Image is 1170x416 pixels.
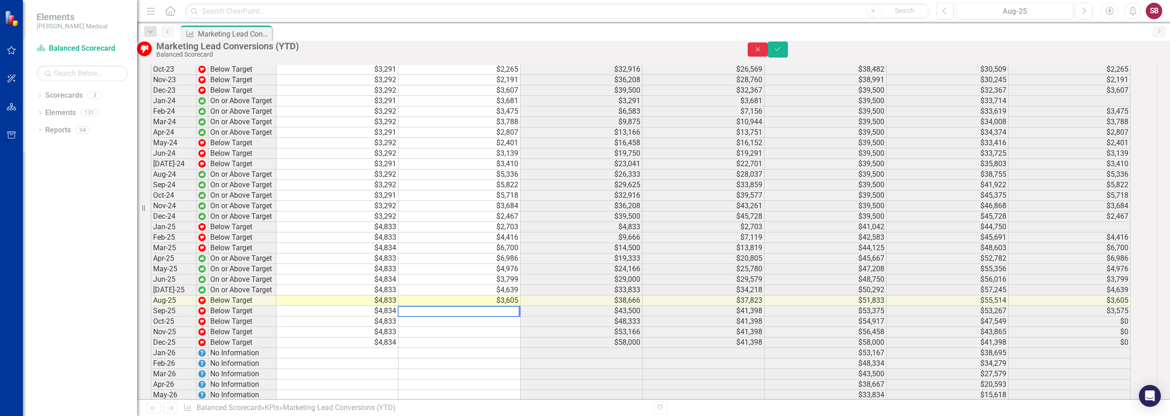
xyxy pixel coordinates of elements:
td: $45,691 [887,232,1009,243]
td: Below Target [208,75,277,85]
td: $4,833 [277,222,399,232]
td: Below Target [208,64,277,75]
td: Feb-25 [151,232,197,243]
a: Scorecards [45,90,83,101]
img: w+6onZ6yCFk7QAAAABJRU5ErkJggg== [198,160,206,168]
td: $5,336 [1009,169,1131,180]
td: Dec-23 [151,85,197,96]
td: $0 [1009,337,1131,348]
td: Oct-25 [151,316,197,327]
td: $22,701 [643,159,765,169]
td: No Information [208,379,277,390]
td: Oct-24 [151,190,197,201]
td: $5,822 [1009,180,1131,190]
td: $4,834 [277,243,399,253]
td: Below Target [208,159,277,169]
a: Elements [45,108,76,118]
td: $3,607 [1009,85,1131,96]
img: wc+mapt77TOUwAAAABJRU5ErkJggg== [198,265,206,273]
td: $3,684 [1009,201,1131,211]
td: Below Target [208,148,277,159]
td: On or Above Target [208,180,277,190]
img: wc+mapt77TOUwAAAABJRU5ErkJggg== [198,108,206,115]
td: $4,639 [399,285,521,295]
td: $41,042 [765,222,887,232]
td: No Information [208,348,277,358]
td: $3,788 [1009,117,1131,127]
td: $38,667 [765,379,887,390]
td: On or Above Target [208,169,277,180]
td: $2,807 [1009,127,1131,138]
td: $56,016 [887,274,1009,285]
img: w+6onZ6yCFk7QAAAABJRU5ErkJggg== [198,66,206,73]
td: On or Above Target [208,253,277,264]
img: wc+mapt77TOUwAAAABJRU5ErkJggg== [198,181,206,189]
button: SB [1146,3,1162,19]
td: $3,681 [643,96,765,106]
td: $48,333 [521,316,643,327]
td: Below Target [208,232,277,243]
img: EPrye+mTK9pvt+TU27aWpTKctATH3YPfOpp6JwpcOnVRu8ICjoSzQQ4ga9ifFOM3l6IArfXMrAt88bUovrqVHL8P7rjhUPFG0... [198,349,206,357]
td: May-25 [151,264,197,274]
img: wc+mapt77TOUwAAAABJRU5ErkJggg== [198,192,206,199]
td: $34,218 [643,285,765,295]
td: $3,291 [277,190,399,201]
img: w+6onZ6yCFk7QAAAABJRU5ErkJggg== [198,76,206,84]
td: $2,703 [643,222,765,232]
input: Search Below... [37,65,128,81]
td: Below Target [208,316,277,327]
td: Sep-25 [151,306,197,316]
img: wc+mapt77TOUwAAAABJRU5ErkJggg== [198,118,206,126]
td: $4,834 [277,274,399,285]
td: May-24 [151,138,197,148]
td: $43,500 [765,369,887,379]
td: $2,467 [1009,211,1131,222]
td: $3,139 [399,148,521,159]
td: $48,334 [765,358,887,369]
td: $32,367 [887,85,1009,96]
td: $39,500 [765,180,887,190]
td: $39,500 [765,106,887,117]
td: $2,265 [1009,64,1131,75]
td: $4,976 [399,264,521,274]
td: $10,944 [643,117,765,127]
td: $39,500 [765,127,887,138]
td: $23,041 [521,159,643,169]
td: Jun-25 [151,274,197,285]
td: $2,703 [399,222,521,232]
td: $9,875 [521,117,643,127]
td: $3,291 [277,159,399,169]
td: $3,607 [399,85,521,96]
a: Balanced Scorecard [37,43,128,54]
td: On or Above Target [208,201,277,211]
td: Oct-23 [151,64,197,75]
td: $4,833 [277,316,399,327]
td: [DATE]-25 [151,285,197,295]
td: Dec-24 [151,211,197,222]
img: w+6onZ6yCFk7QAAAABJRU5ErkJggg== [198,234,206,241]
td: $33,725 [887,148,1009,159]
td: $20,805 [643,253,765,264]
img: w+6onZ6yCFk7QAAAABJRU5ErkJggg== [198,318,206,325]
td: Mar-24 [151,117,197,127]
td: Below Target [208,327,277,337]
td: $39,500 [765,96,887,106]
td: No Information [208,358,277,369]
td: $41,922 [887,180,1009,190]
td: $2,807 [399,127,521,138]
td: Jan-26 [151,348,197,358]
td: $38,666 [521,295,643,306]
td: $3,605 [1009,295,1131,306]
td: $38,695 [887,348,1009,358]
td: $33,833 [521,285,643,295]
td: $2,401 [1009,138,1131,148]
td: On or Above Target [208,264,277,274]
td: $3,292 [277,169,399,180]
td: $48,750 [765,274,887,285]
td: $39,500 [765,159,887,169]
td: $47,549 [887,316,1009,327]
td: $2,191 [1009,75,1131,85]
img: w+6onZ6yCFk7QAAAABJRU5ErkJggg== [198,297,206,304]
td: $41,398 [643,327,765,337]
td: On or Above Target [208,106,277,117]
